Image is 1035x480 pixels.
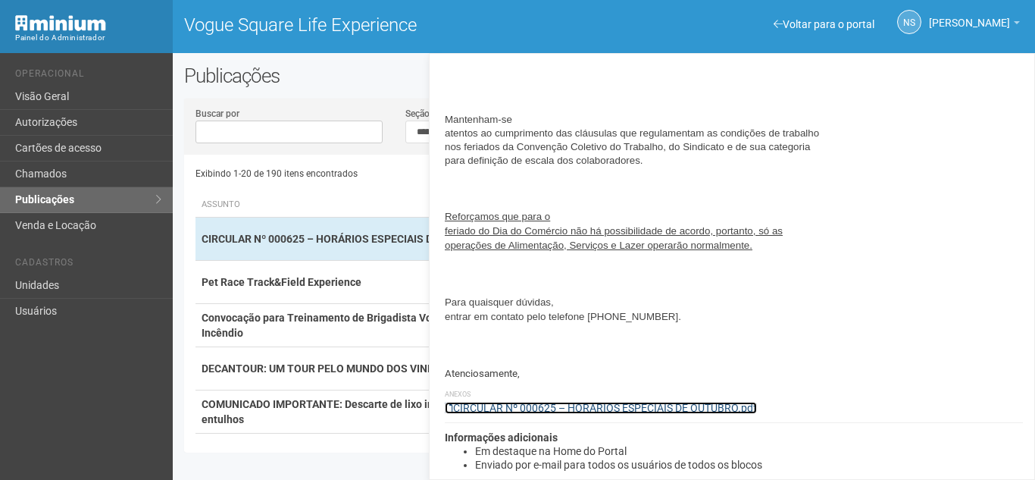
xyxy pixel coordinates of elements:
[445,431,558,444] strong: Informações adicionais
[195,107,239,121] label: Buscar por
[195,162,605,185] div: Exibindo 1-20 de 190 itens encontrados
[475,458,1023,472] li: Enviado por e-mail para todos os usuários de todos os blocos
[445,296,681,322] span: Para quaisquer dúvidas, entrar em contato pelo telefone [PHONE_NUMBER].
[15,31,161,45] div: Painel do Administrador
[195,193,514,218] th: Assunto
[929,19,1020,31] a: [PERSON_NAME]
[202,276,361,288] strong: Pet Race Track&Field Experience
[929,2,1010,29] span: Nicolle Silva
[445,211,783,251] span: Reforçamos que para o feriado do Dia do Comércio não há possibilidade de acordo, portanto, só as ...
[445,114,819,166] span: Mantenham-se atentos ao cumprimento das cláusulas que regulamentam as condições de trabalho nos f...
[475,444,1023,458] li: Em destaque na Home do Portal
[774,18,874,30] a: Voltar para o portal
[184,15,593,35] h1: Vogue Square Life Experience
[445,368,520,379] span: Atenciosamente,
[15,15,106,31] img: Minium
[202,233,490,245] strong: CIRCULAR Nº 000625 – HORÁRIOS ESPECIAIS DE OUTUBRO
[15,68,161,84] li: Operacional
[897,10,921,34] a: NS
[184,64,521,87] h2: Publicações
[15,257,161,273] li: Cadastros
[445,387,1023,401] li: Anexos
[405,107,430,121] label: Seção
[202,398,483,425] strong: COMUNICADO IMPORTANTE: Descarte de lixo infectante e entulhos
[202,362,449,375] strong: DECANTOUR: UM TOUR PELO MUNDO DOS VINHOS
[202,312,484,339] strong: Convocação para Treinamento de Brigadista Voluntário de Incêndio
[445,402,757,414] a: CIRCULAR Nº 000625 – HORÁRIOS ESPECIAIS DE OUTUBRO.pdf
